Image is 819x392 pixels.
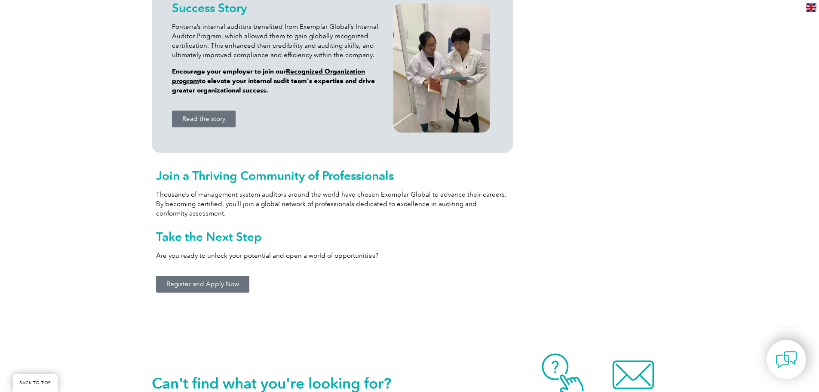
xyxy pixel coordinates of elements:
span: Register and Apply Now [166,281,239,287]
h2: Join a Thriving Community of Professionals [156,169,509,182]
a: BACK TO TOP [13,374,58,392]
a: Recognized Organization program [172,68,365,85]
img: Fonterra [393,3,490,133]
a: Read the story [172,111,236,127]
a: Register and Apply Now [156,276,249,293]
h2: Can't find what you're looking for? [152,377,410,390]
img: en [806,3,816,12]
h2: Success Story [172,1,383,15]
p: Thousands of management system auditors around the world have chosen Exemplar Global to advance t... [156,190,509,218]
p: Are you ready to unlock your potential and open a world of opportunities? [156,251,509,260]
span: Read the story [182,116,225,122]
p: Fonterra’s internal auditors benefited from Exemplar Global’s Internal Auditor Program, which all... [172,22,383,60]
img: contact-chat.png [776,349,797,370]
h2: Take the Next Step [156,230,509,244]
strong: Encourage your employer to join our to elevate your internal audit team’s expertise and drive gre... [172,68,375,94]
